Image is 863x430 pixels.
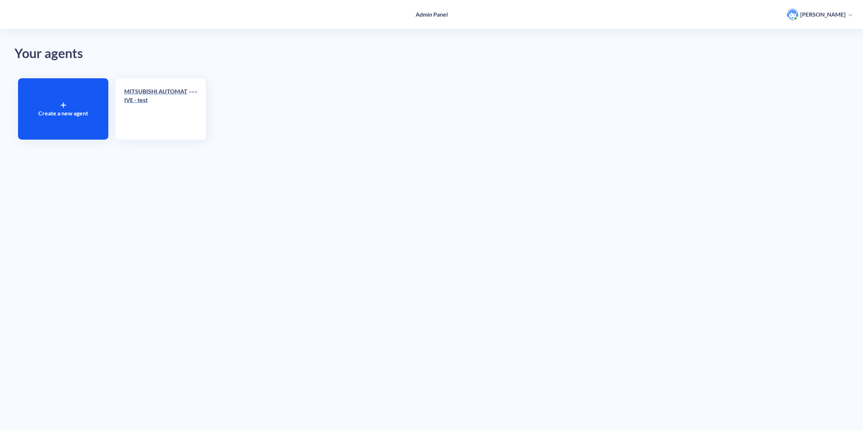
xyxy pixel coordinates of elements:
div: Your agents [14,43,849,64]
button: user photo[PERSON_NAME] [783,8,856,21]
img: user photo [787,9,798,20]
a: MITSUBISHI AUTOMATIVE - test [124,87,189,131]
p: [PERSON_NAME] [800,10,846,18]
h4: Admin Panel [416,11,448,18]
p: MITSUBISHI AUTOMATIVE - test [124,87,189,104]
p: Create a new agent [38,109,88,118]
